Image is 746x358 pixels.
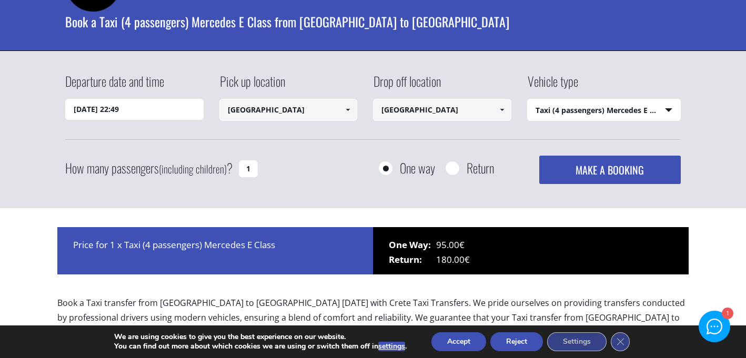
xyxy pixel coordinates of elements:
div: Price for 1 x Taxi (4 passengers) Mercedes E Class [57,227,373,274]
p: Book a Taxi transfer from [GEOGRAPHIC_DATA] to [GEOGRAPHIC_DATA] [DATE] with Crete Taxi Transfers... [57,295,689,349]
input: Select pickup location [219,99,358,121]
label: One way [400,161,435,175]
label: Pick up location [219,72,285,99]
p: We are using cookies to give you the best experience on our website. [114,332,407,342]
button: Reject [490,332,543,351]
div: 1 [721,309,732,320]
button: Settings [547,332,607,351]
div: 95.00€ 180.00€ [373,227,689,274]
a: Show All Items [339,99,357,121]
small: (including children) [159,161,227,177]
button: settings [378,342,405,351]
label: Vehicle type [527,72,578,99]
button: Accept [431,332,486,351]
button: MAKE A BOOKING [539,156,681,184]
label: How many passengers ? [65,156,233,181]
label: Return [467,161,494,175]
button: Close GDPR Cookie Banner [611,332,630,351]
span: Taxi (4 passengers) Mercedes E Class [528,99,681,121]
a: Show All Items [493,99,510,121]
p: You can find out more about which cookies we are using or switch them off in . [114,342,407,351]
input: Select drop-off location [373,99,511,121]
span: One Way: [389,238,436,252]
label: Departure date and time [65,72,164,99]
label: Drop off location [373,72,441,99]
span: Return: [389,252,436,267]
